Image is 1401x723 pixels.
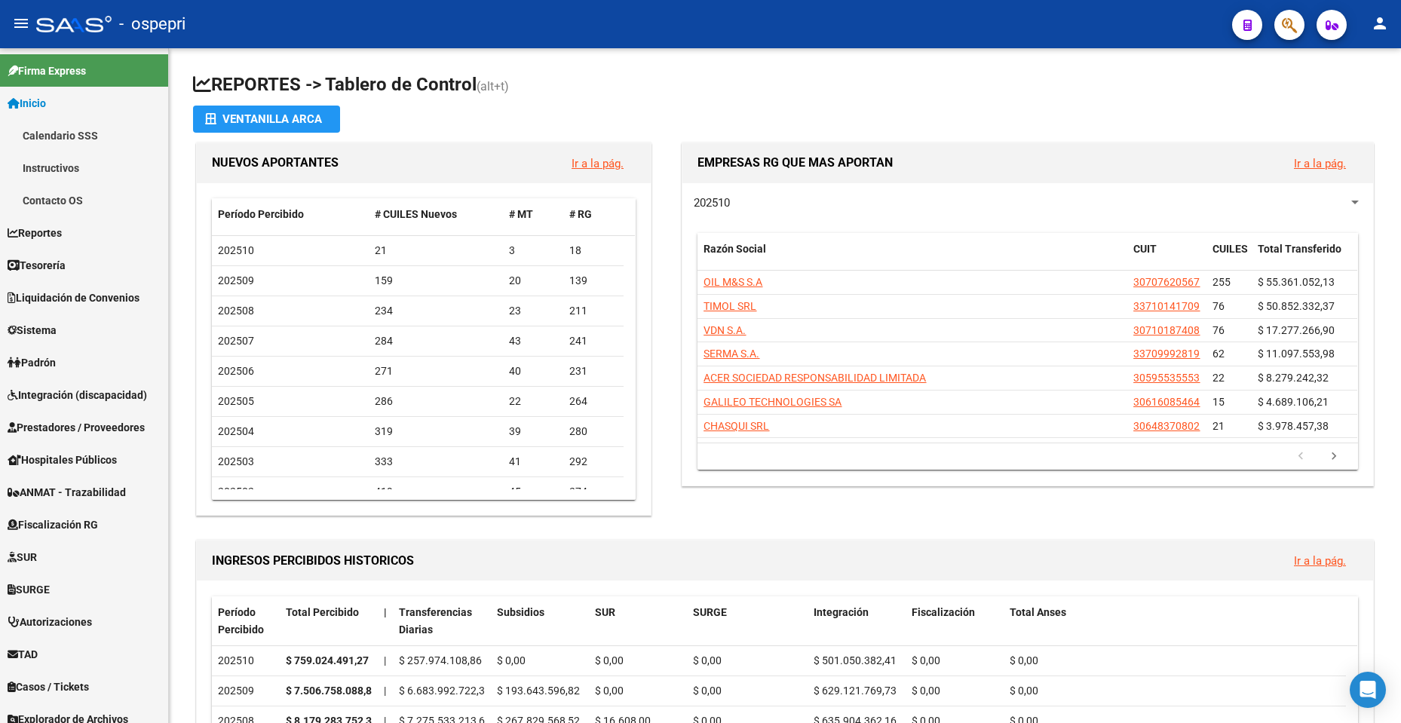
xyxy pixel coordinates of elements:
span: 202509 [218,274,254,286]
span: SURGE [693,606,727,618]
span: 15 [1212,396,1225,408]
div: 202510 [218,652,274,669]
datatable-header-cell: Total Transferido [1252,233,1357,283]
div: 21 [375,242,497,259]
datatable-header-cell: SURGE [687,596,808,646]
span: 202507 [218,335,254,347]
span: # MT [509,208,533,220]
datatable-header-cell: Subsidios [491,596,589,646]
div: 292 [569,453,618,470]
span: | [384,654,386,666]
div: 3 [509,242,557,259]
span: 30710187408 [1133,324,1200,336]
span: $ 0,00 [497,654,526,666]
span: Inicio [8,95,46,112]
div: 45 [509,483,557,501]
span: GALILEO TECHNOLOGIES SA [704,396,842,408]
div: 284 [375,332,497,350]
span: VDN S.A. [704,324,746,336]
span: Tesorería [8,257,66,274]
span: Hospitales Públicos [8,452,117,468]
datatable-header-cell: # RG [563,198,624,231]
span: Integración [814,606,869,618]
div: 264 [569,393,618,410]
span: OIL M&S S.A [704,276,762,288]
datatable-header-cell: SUR [589,596,687,646]
datatable-header-cell: # MT [503,198,563,231]
span: Razón Social [704,243,766,255]
div: 271 [375,363,497,380]
span: Prestadores / Proveedores [8,419,145,436]
datatable-header-cell: Transferencias Diarias [393,596,491,646]
datatable-header-cell: Período Percibido [212,596,280,646]
span: 255 [1212,276,1231,288]
div: 241 [569,332,618,350]
span: Casos / Tickets [8,679,89,695]
a: Ir a la pág. [1294,554,1346,568]
span: ACER SOCIEDAD RESPONSABILIDAD LIMITADA [704,372,926,384]
span: Fiscalización RG [8,516,98,533]
span: Subsidios [497,606,544,618]
span: $ 4.689.106,21 [1258,396,1329,408]
div: 234 [375,302,497,320]
div: 419 [375,483,497,501]
span: 30616085464 [1133,396,1200,408]
span: 202506 [218,365,254,377]
span: $ 0,00 [1010,685,1038,697]
datatable-header-cell: Total Anses [1004,596,1346,646]
datatable-header-cell: Total Percibido [280,596,378,646]
datatable-header-cell: Integración [808,596,906,646]
button: Ir a la pág. [1282,149,1358,177]
span: SUR [8,549,37,565]
div: 41 [509,453,557,470]
span: $ 50.852.332,37 [1258,300,1335,312]
div: 319 [375,423,497,440]
span: $ 0,00 [912,685,940,697]
button: Ventanilla ARCA [193,106,340,133]
span: (alt+t) [477,79,509,93]
span: EMPRESAS RG QUE MAS APORTAN [697,155,893,170]
span: $ 193.643.596,82 [497,685,580,697]
span: # CUILES Nuevos [375,208,457,220]
span: INGRESOS PERCIBIDOS HISTORICOS [212,553,414,568]
span: $ 0,00 [912,654,940,666]
div: 202509 [218,682,274,700]
span: TAD [8,646,38,663]
a: Ir a la pág. [572,157,624,170]
span: | [384,606,387,618]
span: | [384,685,386,697]
span: $ 0,00 [693,685,722,697]
div: 280 [569,423,618,440]
div: 286 [375,393,497,410]
span: $ 0,00 [595,654,624,666]
datatable-header-cell: Razón Social [697,233,1127,283]
span: $ 0,00 [595,685,624,697]
span: 202510 [694,196,730,210]
span: 30648370802 [1133,420,1200,432]
span: 30595535553 [1133,372,1200,384]
span: $ 17.277.266,90 [1258,324,1335,336]
datatable-header-cell: CUILES [1206,233,1252,283]
a: go to next page [1320,449,1348,465]
div: 159 [375,272,497,290]
span: $ 8.279.242,32 [1258,372,1329,384]
span: $ 257.974.108,86 [399,654,482,666]
div: 20 [509,272,557,290]
span: 202503 [218,455,254,467]
span: 202504 [218,425,254,437]
span: $ 6.683.992.722,30 [399,685,491,697]
button: Ir a la pág. [1282,547,1358,574]
span: Fiscalización [912,606,975,618]
datatable-header-cell: CUIT [1127,233,1206,283]
span: Padrón [8,354,56,371]
a: go to previous page [1286,449,1315,465]
datatable-header-cell: Período Percibido [212,198,369,231]
span: 33709992819 [1133,348,1200,360]
span: TIMOL SRL [704,300,756,312]
span: $ 11.097.553,98 [1258,348,1335,360]
div: 23 [509,302,557,320]
span: 21 [1212,420,1225,432]
span: # RG [569,208,592,220]
span: Firma Express [8,63,86,79]
span: ANMAT - Trazabilidad [8,484,126,501]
